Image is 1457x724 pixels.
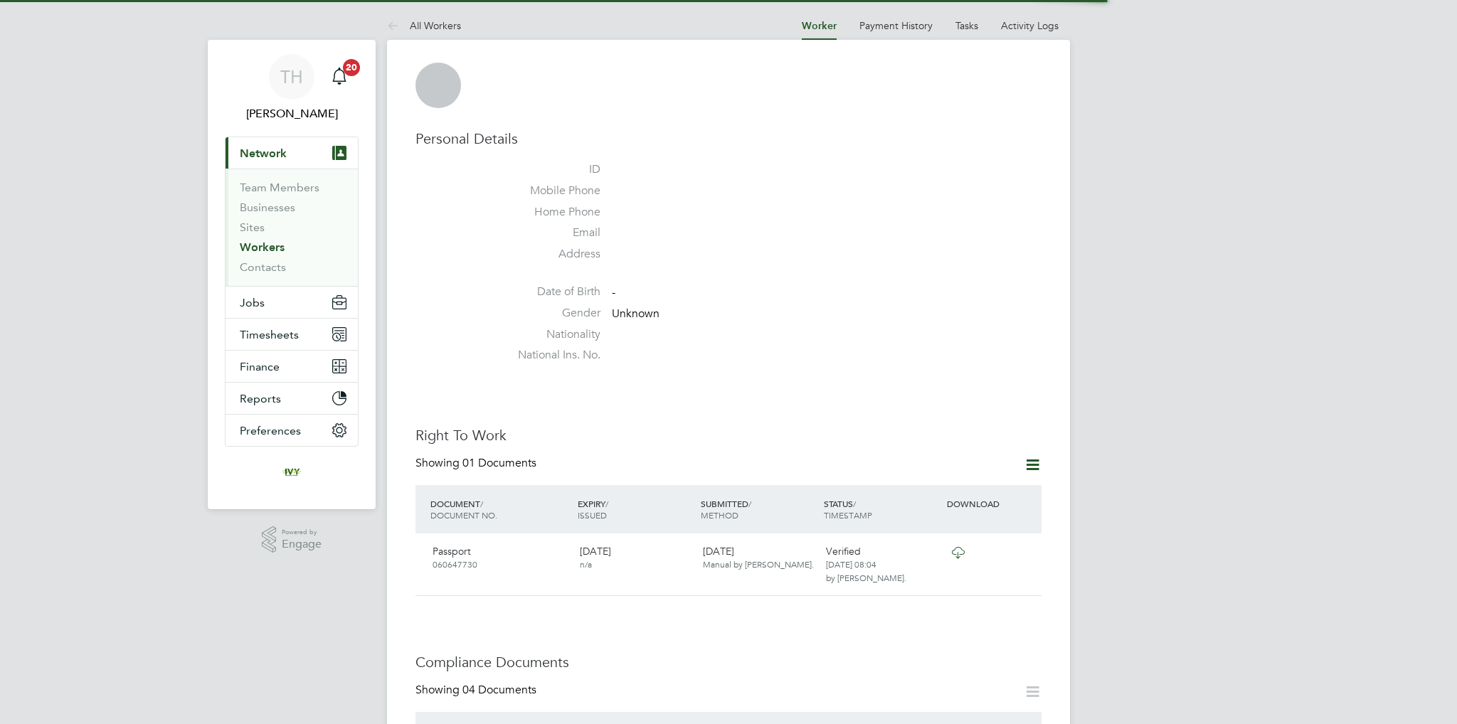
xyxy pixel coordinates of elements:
[240,147,287,160] span: Network
[262,526,322,553] a: Powered byEngage
[225,105,359,122] span: Tom Harvey
[574,491,697,528] div: EXPIRY
[226,383,358,414] button: Reports
[820,491,943,528] div: STATUS
[415,683,539,698] div: Showing
[226,319,358,350] button: Timesheets
[802,20,837,32] a: Worker
[578,509,607,521] span: ISSUED
[430,509,497,521] span: DOCUMENT NO.
[612,307,659,321] span: Unknown
[240,220,265,234] a: Sites
[226,351,358,382] button: Finance
[826,572,906,583] span: by [PERSON_NAME].
[501,247,600,262] label: Address
[427,539,574,576] div: Passport
[280,461,303,484] img: ivyresourcegroup-logo-retina.png
[501,348,600,363] label: National Ins. No.
[427,491,574,528] div: DOCUMENT
[240,296,265,309] span: Jobs
[612,285,615,299] span: -
[325,54,354,100] a: 20
[240,360,280,373] span: Finance
[697,491,820,528] div: SUBMITTED
[853,498,856,509] span: /
[240,240,285,254] a: Workers
[501,284,600,299] label: Date of Birth
[387,19,461,32] a: All Workers
[282,526,322,538] span: Powered by
[826,545,861,558] span: Verified
[943,491,1042,516] div: DOWNLOAD
[701,509,738,521] span: METHOD
[343,59,360,76] span: 20
[480,498,483,509] span: /
[240,328,299,341] span: Timesheets
[280,68,303,86] span: TH
[1001,19,1059,32] a: Activity Logs
[501,162,600,177] label: ID
[697,539,820,576] div: [DATE]
[955,19,978,32] a: Tasks
[240,201,295,214] a: Businesses
[433,558,477,570] span: 060647730
[240,392,281,405] span: Reports
[226,415,358,446] button: Preferences
[226,137,358,169] button: Network
[580,558,592,570] span: n/a
[501,306,600,321] label: Gender
[703,558,814,570] span: Manual by [PERSON_NAME].
[240,260,286,274] a: Contacts
[501,205,600,220] label: Home Phone
[574,539,697,576] div: [DATE]
[226,287,358,318] button: Jobs
[501,183,600,198] label: Mobile Phone
[826,558,876,570] span: [DATE] 08:04
[226,169,358,286] div: Network
[462,683,536,697] span: 04 Documents
[208,40,376,509] nav: Main navigation
[415,129,1042,148] h3: Personal Details
[225,461,359,484] a: Go to home page
[282,538,322,550] span: Engage
[748,498,751,509] span: /
[462,456,536,470] span: 01 Documents
[415,653,1042,671] h3: Compliance Documents
[415,456,539,471] div: Showing
[605,498,608,509] span: /
[501,225,600,240] label: Email
[240,181,319,194] a: Team Members
[501,327,600,342] label: Nationality
[859,19,933,32] a: Payment History
[824,509,872,521] span: TIMESTAMP
[415,426,1042,444] h3: Right To Work
[225,54,359,122] a: TH[PERSON_NAME]
[240,424,301,437] span: Preferences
